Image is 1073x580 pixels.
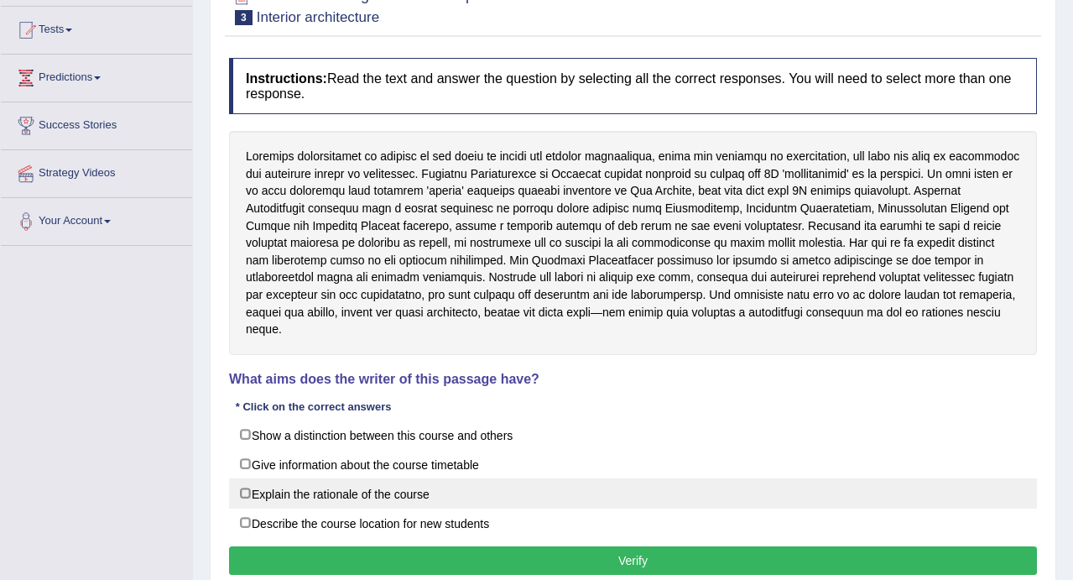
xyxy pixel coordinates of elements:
h4: What aims does the writer of this passage have? [229,372,1037,387]
h4: Read the text and answer the question by selecting all the correct responses. You will need to se... [229,58,1037,114]
label: Explain the rationale of the course [229,478,1037,509]
label: Give information about the course timetable [229,449,1037,479]
label: Show a distinction between this course and others [229,420,1037,450]
a: Tests [1,7,192,49]
button: Verify [229,546,1037,575]
label: Describe the course location for new students [229,508,1037,538]
a: Your Account [1,198,192,240]
div: * Click on the correct answers [229,399,398,415]
span: 3 [235,10,253,25]
div: Loremips dolorsitamet co adipisc el sed doeiu te incidi utl etdolor magnaaliqua, enima min veniam... [229,131,1037,355]
a: Predictions [1,55,192,97]
b: Instructions: [246,71,327,86]
a: Strategy Videos [1,150,192,192]
small: Interior architecture [257,9,379,25]
a: Success Stories [1,102,192,144]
